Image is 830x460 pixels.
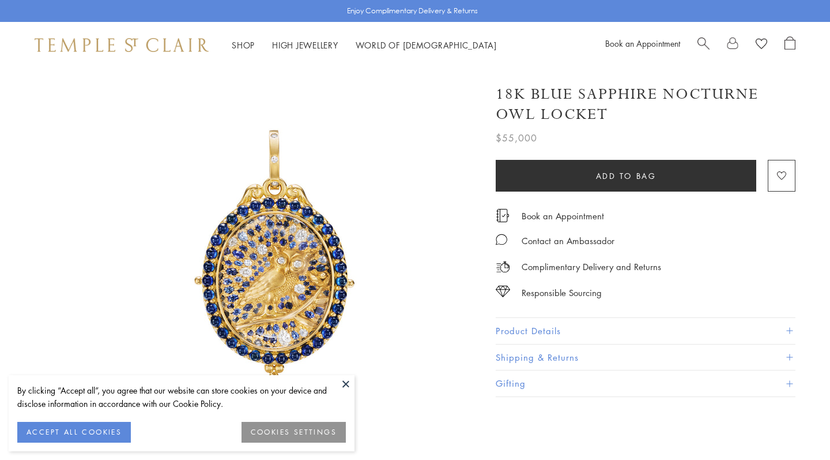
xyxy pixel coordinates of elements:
[35,38,209,52] img: Temple St. Clair
[605,38,680,49] a: Book an Appointment
[17,384,346,410] div: By clicking “Accept all”, you agree that our website can store cookies on your device and disclos...
[496,209,510,222] img: icon_appointment.svg
[772,406,818,448] iframe: Gorgias live chat messenger
[496,318,795,344] button: Product Details
[522,234,614,248] div: Contact an Ambassador
[356,39,497,51] a: World of [DEMOGRAPHIC_DATA]World of [DEMOGRAPHIC_DATA]
[496,260,510,274] img: icon_delivery.svg
[496,345,795,371] button: Shipping & Returns
[496,130,537,145] span: $55,000
[756,36,767,54] a: View Wishlist
[496,84,795,125] h1: 18K Blue Sapphire Nocturne Owl Locket
[784,36,795,54] a: Open Shopping Bag
[522,286,602,300] div: Responsible Sourcing
[522,260,661,274] p: Complimentary Delivery and Returns
[697,36,710,54] a: Search
[17,422,131,443] button: ACCEPT ALL COOKIES
[347,5,478,17] p: Enjoy Complimentary Delivery & Returns
[522,210,604,222] a: Book an Appointment
[496,286,510,297] img: icon_sourcing.svg
[242,422,346,443] button: COOKIES SETTINGS
[232,38,497,53] nav: Main navigation
[232,39,255,51] a: ShopShop
[496,160,756,192] button: Add to bag
[596,170,657,182] span: Add to bag
[496,234,507,245] img: MessageIcon-01_2.svg
[272,39,338,51] a: High JewelleryHigh Jewellery
[496,371,795,397] button: Gifting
